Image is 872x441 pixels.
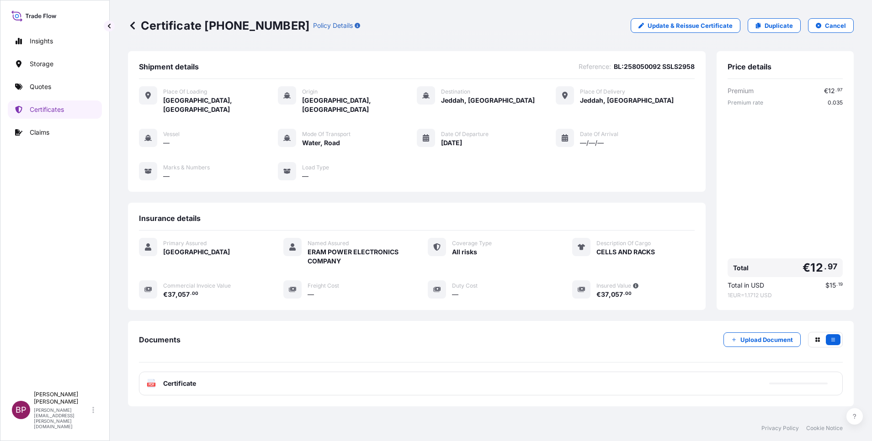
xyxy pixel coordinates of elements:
[139,214,201,223] span: Insurance details
[302,131,351,138] span: Mode of Transport
[175,291,178,298] span: ,
[452,247,477,257] span: All risks
[452,240,492,247] span: Coverage Type
[580,96,674,105] span: Jeddah, [GEOGRAPHIC_DATA]
[30,59,53,68] p: Storage
[30,37,53,46] p: Insights
[829,282,836,289] span: 15
[8,123,102,142] a: Claims
[828,264,837,269] span: 97
[313,21,353,30] p: Policy Details
[828,99,843,106] span: 0.035
[163,291,168,298] span: €
[34,407,90,429] p: [PERSON_NAME][EMAIL_ADDRESS][PERSON_NAME][DOMAIN_NAME]
[441,131,489,138] span: Date of Departure
[308,282,339,289] span: Freight Cost
[302,88,318,95] span: Origin
[728,281,764,290] span: Total in USD
[302,164,329,171] span: Load Type
[452,282,478,289] span: Duty Cost
[308,240,349,247] span: Named Assured
[601,291,609,298] span: 37
[163,164,210,171] span: Marks & Numbers
[837,89,843,92] span: 97
[30,105,64,114] p: Certificates
[302,138,340,147] span: Water, Road
[192,292,198,295] span: 00
[824,88,828,94] span: €
[596,291,601,298] span: €
[163,172,170,181] span: —
[163,96,278,114] span: [GEOGRAPHIC_DATA], [GEOGRAPHIC_DATA]
[139,62,199,71] span: Shipment details
[836,283,838,286] span: .
[803,262,810,273] span: €
[579,62,611,71] span: Reference :
[728,292,843,299] span: 1 EUR = 1.1712 USD
[828,88,835,94] span: 12
[740,335,793,344] p: Upload Document
[609,291,611,298] span: ,
[765,21,793,30] p: Duplicate
[190,292,191,295] span: .
[441,96,535,105] span: Jeddah, [GEOGRAPHIC_DATA]
[168,291,175,298] span: 37
[8,55,102,73] a: Storage
[441,88,470,95] span: Destination
[838,283,843,286] span: 19
[824,264,827,269] span: .
[825,21,846,30] p: Cancel
[163,131,180,138] span: Vessel
[308,290,314,299] span: —
[302,96,417,114] span: [GEOGRAPHIC_DATA], [GEOGRAPHIC_DATA]
[163,282,231,289] span: Commercial Invoice Value
[825,282,829,289] span: $
[163,379,196,388] span: Certificate
[623,292,625,295] span: .
[163,88,207,95] span: Place of Loading
[723,332,801,347] button: Upload Document
[163,138,170,147] span: —
[835,89,837,92] span: .
[806,425,843,432] a: Cookie Notice
[34,391,90,405] p: [PERSON_NAME] [PERSON_NAME]
[30,82,51,91] p: Quotes
[810,262,823,273] span: 12
[16,405,27,415] span: BP
[728,99,763,106] span: Premium rate
[128,18,309,33] p: Certificate [PHONE_NUMBER]
[308,247,406,266] span: ERAM POWER ELECTRONICS COMPANY
[441,138,462,147] span: [DATE]
[733,263,749,273] span: Total
[611,291,623,298] span: 057
[8,78,102,96] a: Quotes
[748,18,801,33] a: Duplicate
[8,100,102,119] a: Certificates
[580,131,618,138] span: Date of Arrival
[8,32,102,50] a: Insights
[631,18,740,33] a: Update & Reissue Certificate
[728,86,754,95] span: Premium
[808,18,854,33] button: Cancel
[163,247,230,257] span: [GEOGRAPHIC_DATA]
[596,240,651,247] span: Description Of Cargo
[648,21,733,30] p: Update & Reissue Certificate
[163,240,207,247] span: Primary Assured
[761,425,799,432] a: Privacy Policy
[580,138,604,147] span: —/—/—
[178,291,190,298] span: 057
[728,62,771,71] span: Price details
[625,292,632,295] span: 00
[596,282,631,289] span: Insured Value
[139,335,181,344] span: Documents
[614,62,695,71] span: BL:258050092 SSLS2958
[452,290,458,299] span: —
[596,247,655,257] span: CELLS AND RACKS
[302,172,308,181] span: —
[149,383,154,386] text: PDF
[30,128,49,137] p: Claims
[580,88,625,95] span: Place of Delivery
